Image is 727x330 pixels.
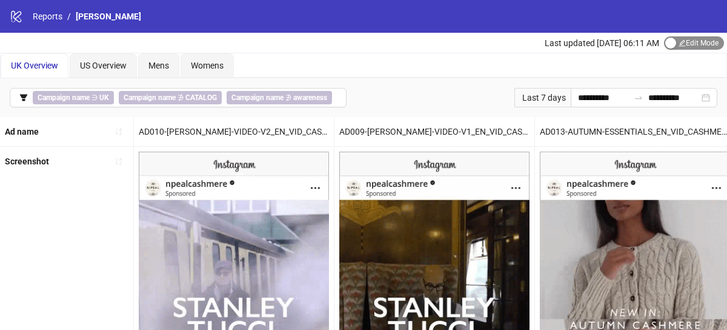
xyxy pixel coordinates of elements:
[10,88,347,107] button: Campaign name ∋ UKCampaign name ∌ CATALOGCampaign name ∌ awareness
[545,38,659,48] span: Last updated [DATE] 06:11 AM
[19,93,28,102] span: filter
[634,93,643,103] span: swap-right
[634,93,643,103] span: to
[124,93,176,102] b: Campaign name
[185,93,217,102] b: CATALOG
[231,93,284,102] b: Campaign name
[38,93,90,102] b: Campaign name
[227,91,332,104] span: ∌
[115,157,123,166] span: sort-ascending
[134,117,334,146] div: AD010-[PERSON_NAME]-VIDEO-V2_EN_VID_CASHMERE_CP_24092025_M_CC_SC24_USP17_TUCCI_
[148,61,169,70] span: Mens
[99,93,109,102] b: UK
[67,10,71,23] li: /
[119,91,222,104] span: ∌
[514,88,571,107] div: Last 7 days
[5,157,49,166] b: Screenshot
[76,12,141,21] span: [PERSON_NAME]
[80,61,127,70] span: US Overview
[33,91,114,104] span: ∋
[293,93,327,102] b: awareness
[334,117,534,146] div: AD009-[PERSON_NAME]-VIDEO-V1_EN_VID_CASHMERE_CP_24092025_M_CC_SC24_USP17_TUCCI_
[191,61,224,70] span: Womens
[5,127,39,136] b: Ad name
[115,127,123,136] span: sort-ascending
[11,61,58,70] span: UK Overview
[30,10,65,23] a: Reports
